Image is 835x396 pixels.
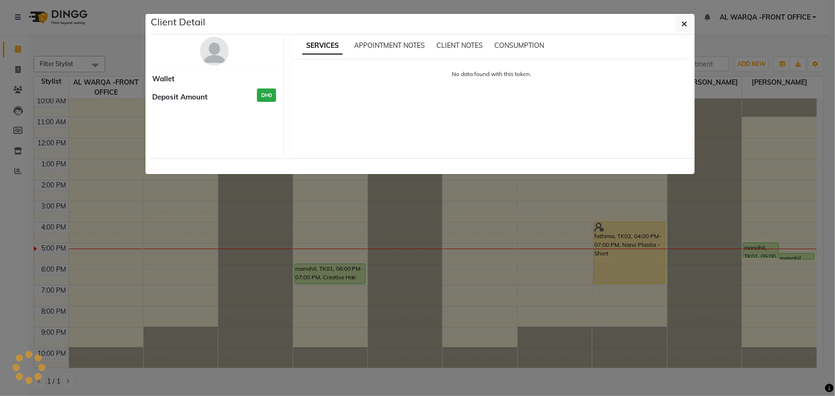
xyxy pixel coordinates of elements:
span: SERVICES [302,37,343,55]
h5: Client Detail [151,15,206,29]
span: Wallet [153,74,175,85]
span: Deposit Amount [153,92,208,103]
span: CLIENT NOTES [436,41,483,50]
span: APPOINTMENT NOTES [354,41,425,50]
span: CONSUMPTION [494,41,544,50]
h3: DH0 [257,88,276,102]
p: No data found with this token. [301,70,683,78]
img: avatar [200,37,229,66]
